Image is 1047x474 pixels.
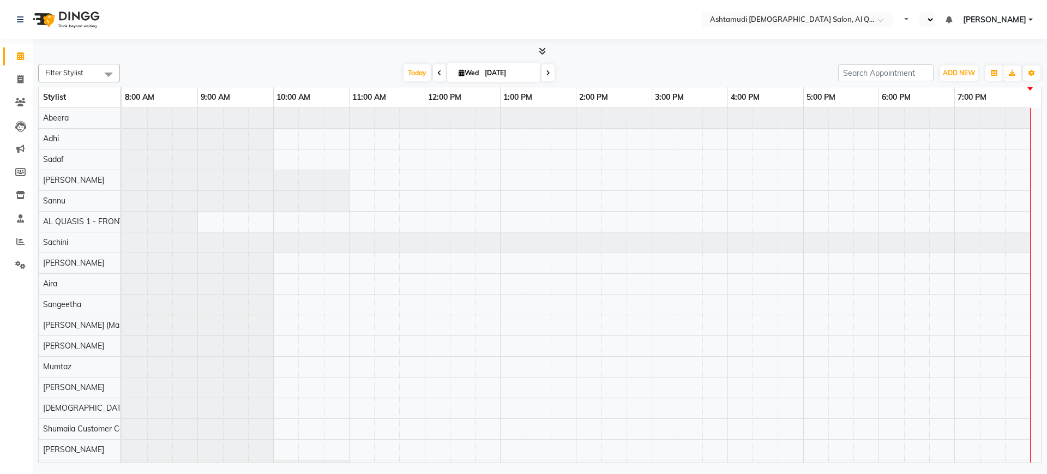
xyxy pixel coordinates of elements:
a: 9:00 AM [198,89,233,105]
a: 8:00 AM [122,89,157,105]
span: AL QUASIS 1 - FRONT OFFICE [43,217,153,226]
a: 7:00 PM [955,89,989,105]
a: 6:00 PM [879,89,913,105]
span: Sangeetha [43,299,81,309]
span: Mumtaz [43,362,71,371]
span: Sannu [43,196,65,206]
a: 10:00 AM [274,89,313,105]
span: Abeera [43,113,69,123]
span: [PERSON_NAME] [43,175,104,185]
span: Shumaila Customer Care [43,424,131,434]
span: Aira [43,279,57,289]
span: Stylist [43,92,66,102]
span: Wed [456,69,482,77]
input: Search Appointment [838,64,934,81]
span: ADD NEW [943,69,975,77]
span: [PERSON_NAME] [43,341,104,351]
img: logo [28,4,103,35]
span: Sachini [43,237,68,247]
span: [PERSON_NAME] (Manager Accounts) [43,320,177,330]
span: Sadaf [43,154,64,164]
span: Today [404,64,431,81]
span: [DEMOGRAPHIC_DATA] [43,403,128,413]
span: [PERSON_NAME] [43,382,104,392]
span: Adhi [43,134,59,143]
span: [PERSON_NAME] [43,445,104,454]
span: Filter Stylist [45,68,83,77]
a: 11:00 AM [350,89,389,105]
span: [PERSON_NAME] [43,258,104,268]
a: 2:00 PM [576,89,611,105]
a: 12:00 PM [425,89,464,105]
button: ADD NEW [940,65,978,81]
span: [PERSON_NAME] [963,14,1026,26]
input: 2025-09-03 [482,65,536,81]
a: 1:00 PM [501,89,535,105]
a: 5:00 PM [804,89,838,105]
a: 4:00 PM [728,89,762,105]
a: 3:00 PM [652,89,687,105]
